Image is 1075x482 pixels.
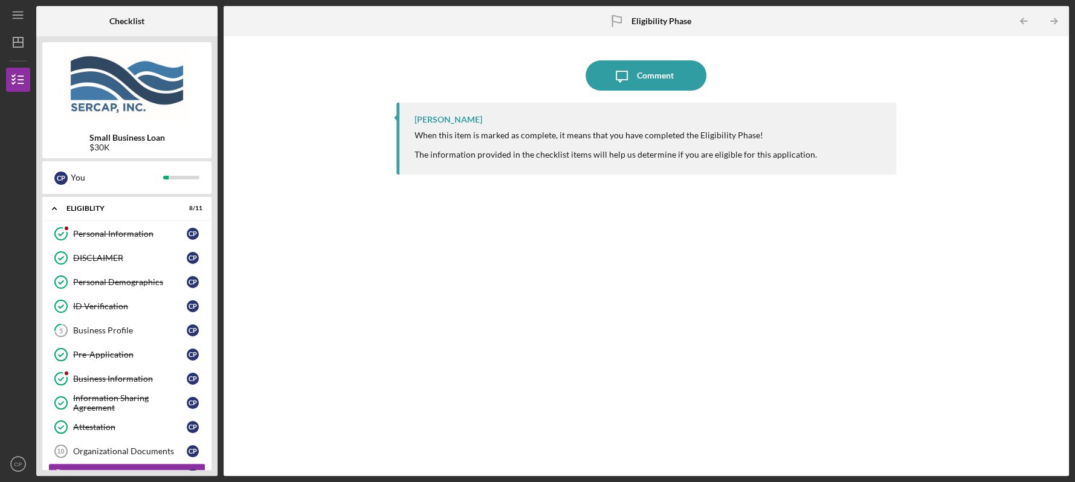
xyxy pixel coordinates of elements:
div: C P [187,349,199,361]
div: C P [187,397,199,409]
div: Organizational Documents [73,446,187,456]
a: AttestationCP [48,415,205,439]
div: Comment [637,60,674,91]
div: $30K [89,143,165,152]
div: Attestation [73,422,187,432]
div: Information Sharing Agreement [73,393,187,413]
div: C P [187,445,199,457]
div: C P [187,421,199,433]
div: Business Information [73,374,187,384]
div: C P [187,324,199,336]
b: Small Business Loan [89,133,165,143]
button: Comment [586,60,706,91]
a: 5Business ProfileCP [48,318,205,342]
div: ID Verification [73,301,187,311]
a: Personal InformationCP [48,222,205,246]
a: 10Organizational DocumentsCP [48,439,205,463]
div: Personal Demographics [73,277,187,287]
div: When this item is marked as complete, it means that you have completed the Eligibility Phase! The... [415,130,817,159]
a: DISCLAIMERCP [48,246,205,270]
img: Product logo [42,48,211,121]
div: C P [187,252,199,264]
div: [PERSON_NAME] [415,115,482,124]
div: You [71,167,163,188]
a: Information Sharing AgreementCP [48,391,205,415]
div: C P [187,373,199,385]
button: CP [6,452,30,476]
div: 8 / 11 [181,205,202,212]
div: C P [187,469,199,481]
div: C P [187,276,199,288]
div: DISCLAIMER [73,253,187,263]
b: Checklist [109,16,144,26]
a: ID VerificationCP [48,294,205,318]
a: Pre-ApplicationCP [48,342,205,367]
a: Business InformationCP [48,367,205,391]
div: Pre-Application [73,350,187,359]
div: C P [187,228,199,240]
div: Eligiblity [66,205,172,212]
tspan: 10 [57,448,64,455]
div: C P [187,300,199,312]
div: C P [54,172,68,185]
text: CP [14,461,22,468]
a: Personal DemographicsCP [48,270,205,294]
div: Business Profile [73,326,187,335]
tspan: 5 [59,327,63,335]
div: Personal Information [73,229,187,239]
b: Eligibility Phase [631,16,691,26]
